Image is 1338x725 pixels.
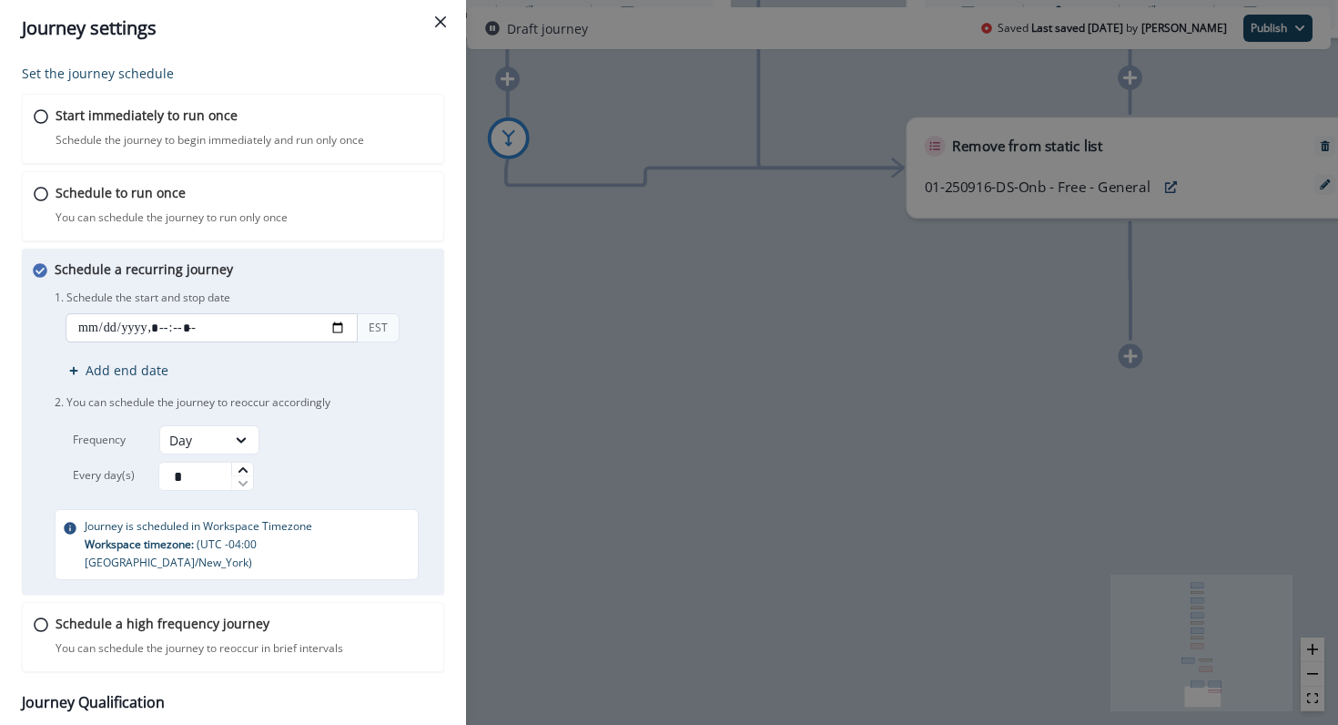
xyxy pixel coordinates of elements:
[85,536,197,552] span: Workspace timezone:
[22,694,444,711] h3: Journey Qualification
[426,7,455,36] button: Close
[85,517,411,572] p: Journey is scheduled in Workspace Timezone ( UTC -04:00 [GEOGRAPHIC_DATA]/New_York )
[73,462,151,484] p: Every day(s)
[73,432,159,448] p: Frequency
[56,183,186,202] p: Schedule to run once
[22,15,444,42] div: Journey settings
[56,640,343,657] p: You can schedule the journey to reoccur in brief intervals
[169,431,217,450] div: Day
[56,209,288,226] p: You can schedule the journey to run only once
[86,361,168,380] p: Add end date
[56,132,364,148] p: Schedule the journey to begin immediately and run only once
[55,387,437,418] p: 2. You can schedule the journey to reoccur accordingly
[357,313,400,342] div: EST
[56,106,238,125] p: Start immediately to run once
[55,260,233,279] p: Schedule a recurring journey
[22,64,444,83] p: Set the journey schedule
[56,614,269,633] p: Schedule a high frequency journey
[55,290,437,306] p: 1. Schedule the start and stop date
